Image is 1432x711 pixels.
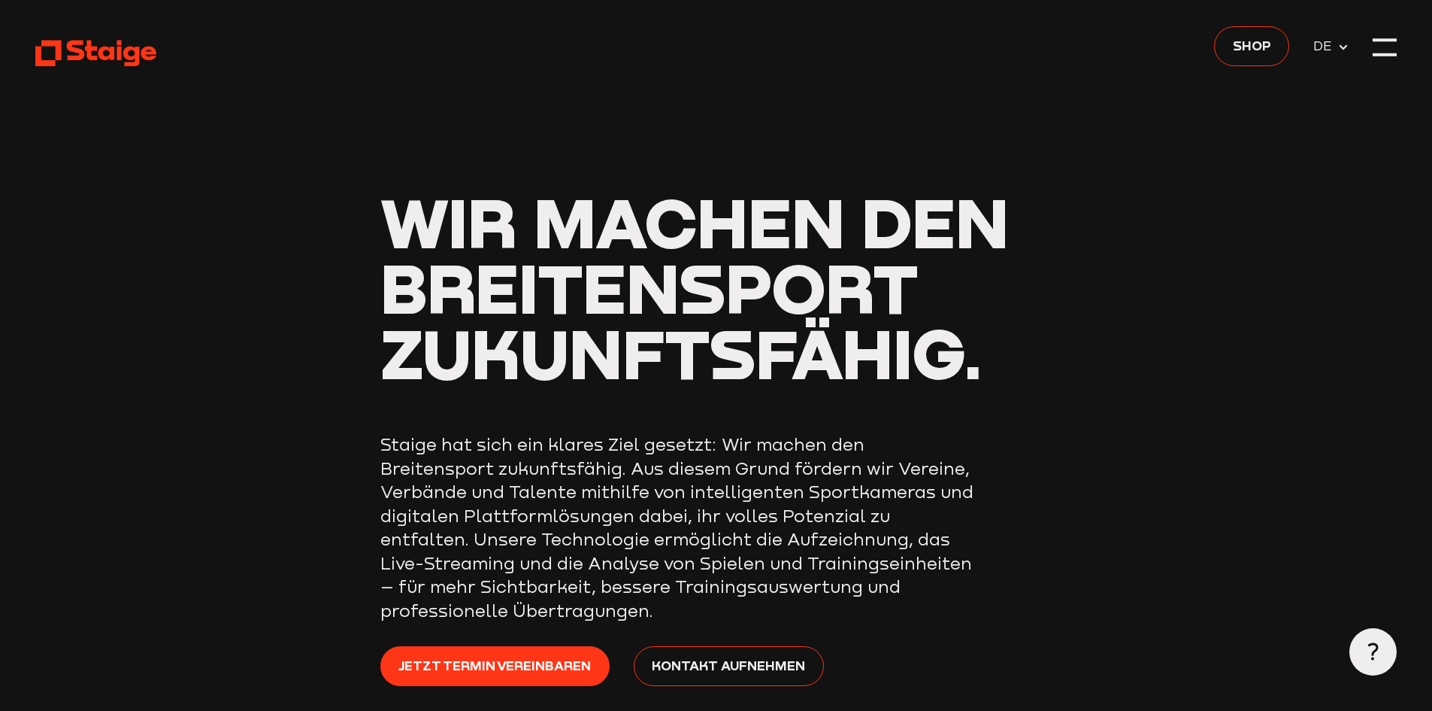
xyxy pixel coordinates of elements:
[380,181,1009,393] span: Wir machen den Breitensport zukunftsfähig.
[398,655,591,676] span: Jetzt Termin vereinbaren
[652,655,805,676] span: Kontakt aufnehmen
[1313,35,1337,56] span: DE
[1233,35,1271,56] span: Shop
[380,433,982,622] p: Staige hat sich ein klares Ziel gesetzt: Wir machen den Breitensport zukunftsfähig. Aus diesem Gr...
[634,646,824,686] a: Kontakt aufnehmen
[380,646,610,686] a: Jetzt Termin vereinbaren
[1214,26,1289,66] a: Shop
